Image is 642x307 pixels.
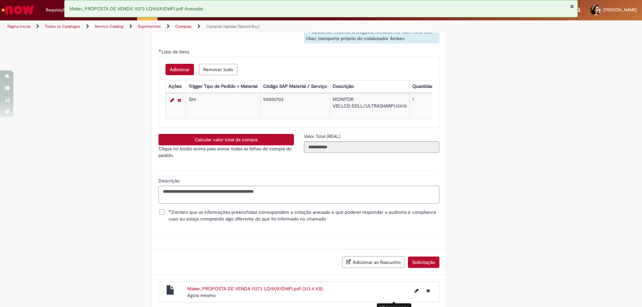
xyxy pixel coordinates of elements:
span: Agora mesmo [187,292,216,298]
a: Compras rápidas (Speed Buy) [206,24,260,29]
p: Clique no botão acima para somar todas as linhas de compra do pedido. [158,145,294,159]
td: MONITOR VID;LCD;DELL/ULTRASHARPU2410 [330,94,409,119]
th: Código SAP Material / Serviço [260,81,330,93]
label: Somente leitura - Valor Total (REAL) [304,133,342,140]
button: Excluir Maker_PROPOSTA DE VENDA 11273 LQ150X1DWF1.pdf [422,285,434,296]
a: Todos os Catálogos [45,24,80,29]
th: Trigger Tipo de Pedido = Material [186,81,260,93]
span: [PERSON_NAME] [603,7,637,13]
a: Maker_PROPOSTA DE VENDA 11273 LQ150X1DWF1.pdf (313.4 KB) [187,286,323,292]
button: Adicionar ao Rascunho [342,256,405,268]
time: 29/09/2025 14:30:51 [187,292,216,298]
button: Editar nome de arquivo Maker_PROPOSTA DE VENDA 11273 LQ150X1DWF1.pdf [411,285,423,296]
span: Declaro que as informações preenchidas correspondem a cotação anexada e que poderei responder a a... [169,209,439,222]
span: Descrição [158,178,181,184]
span: Lista de Itens [162,49,191,55]
td: 1 [409,94,439,119]
th: Ações [166,81,186,93]
span: Obrigatório Preenchido [158,49,162,52]
a: Compras [175,24,192,29]
textarea: Descrição [158,186,439,204]
a: Suprimentos [138,24,161,29]
span: Obrigatório Preenchido [169,209,172,212]
td: Sim [186,94,260,119]
button: Remove all rows for Lista de Itens [199,64,237,75]
span: Maker_PROPOSTA DE VENDA 11273 LQ150X1DWF1.pdf Anexado [70,6,203,12]
button: Solicitação [408,257,439,268]
button: Fechar Notificação [570,4,574,9]
a: Editar Linha 1 [169,96,176,104]
img: ServiceNow [1,3,35,17]
a: Página inicial [7,24,30,29]
input: Valor Total (REAL) [304,141,439,153]
th: Descrição [330,81,409,93]
button: Add a row for Lista de Itens [166,64,194,75]
th: Quantidade [409,81,439,93]
td: 50026703 [260,94,330,119]
ul: Trilhas de página [5,20,423,33]
span: Somente leitura - Valor Total (REAL) [304,133,342,139]
a: Remover linha 1 [176,96,183,104]
div: - Pedidos de material entregues/retirados via Taxi, Moto taxi, Uber, transporte próprio do colabo... [304,27,439,43]
span: Requisições [46,7,69,13]
a: Service Catalog [95,24,123,29]
button: Calcular valor total da compra [158,134,294,145]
